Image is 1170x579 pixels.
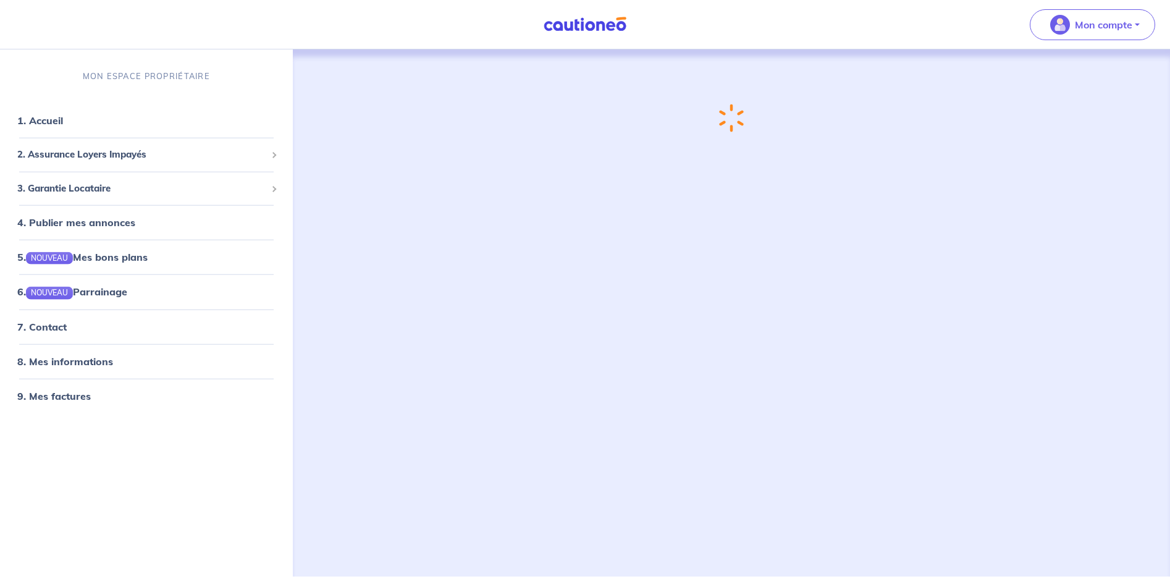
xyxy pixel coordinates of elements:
div: 6.NOUVEAUParrainage [5,279,288,304]
img: loading-spinner [718,103,744,133]
img: illu_account_valid_menu.svg [1050,15,1070,35]
img: Cautioneo [539,17,631,32]
a: 5.NOUVEAUMes bons plans [17,251,148,263]
div: 1. Accueil [5,108,288,133]
p: Mon compte [1075,17,1132,32]
a: 9. Mes factures [17,389,91,402]
a: 4. Publier mes annonces [17,216,135,229]
span: 3. Garantie Locataire [17,181,266,195]
a: 8. Mes informations [17,355,113,367]
span: 2. Assurance Loyers Impayés [17,148,266,162]
button: illu_account_valid_menu.svgMon compte [1030,9,1155,40]
a: 1. Accueil [17,114,63,127]
div: 3. Garantie Locataire [5,176,288,200]
div: 4. Publier mes annonces [5,210,288,235]
p: MON ESPACE PROPRIÉTAIRE [83,70,210,82]
div: 8. Mes informations [5,349,288,373]
div: 9. Mes factures [5,383,288,408]
div: 7. Contact [5,314,288,339]
a: 7. Contact [17,320,67,332]
div: 5.NOUVEAUMes bons plans [5,245,288,269]
a: 6.NOUVEAUParrainage [17,285,127,298]
div: 2. Assurance Loyers Impayés [5,143,288,167]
